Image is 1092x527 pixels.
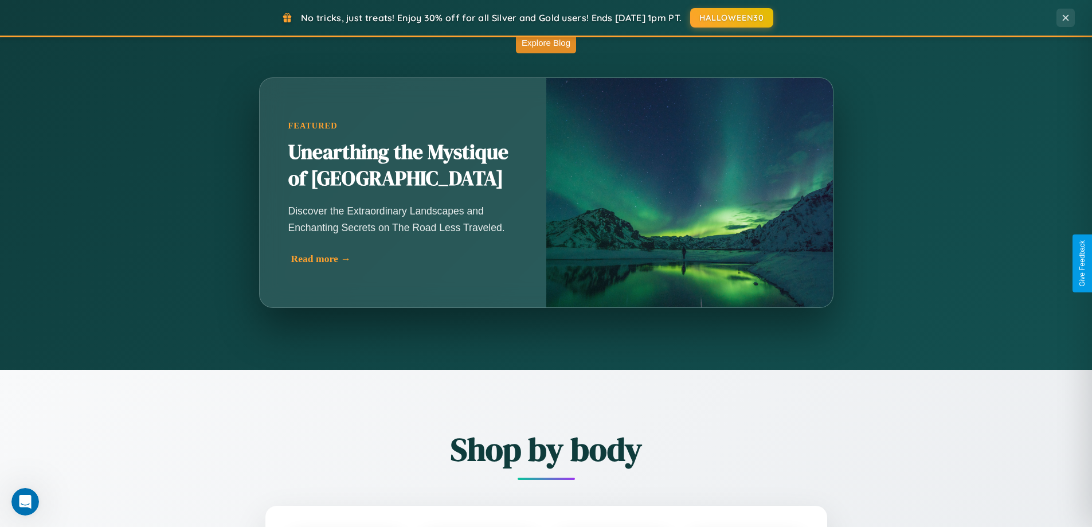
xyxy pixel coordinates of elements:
[288,121,518,131] div: Featured
[288,203,518,235] p: Discover the Extraordinary Landscapes and Enchanting Secrets on The Road Less Traveled.
[11,488,39,516] iframe: Intercom live chat
[690,8,773,28] button: HALLOWEEN30
[288,139,518,192] h2: Unearthing the Mystique of [GEOGRAPHIC_DATA]
[1078,240,1086,287] div: Give Feedback
[301,12,682,24] span: No tricks, just treats! Enjoy 30% off for all Silver and Gold users! Ends [DATE] 1pm PT.
[202,427,890,471] h2: Shop by body
[516,32,576,53] button: Explore Blog
[291,253,520,265] div: Read more →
